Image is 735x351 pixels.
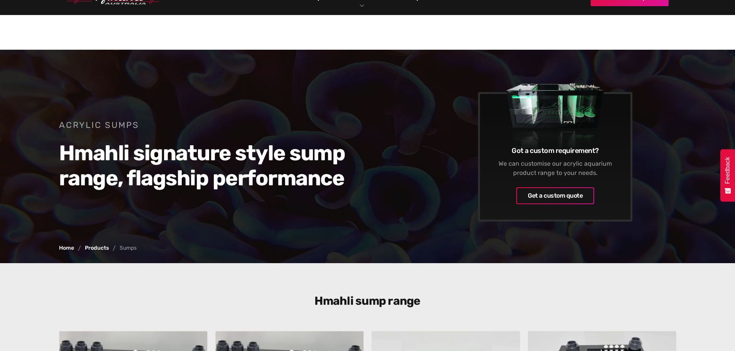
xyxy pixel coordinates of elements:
a: Home [59,245,74,251]
h3: Hmahli sump range [219,294,516,308]
img: Sumps [492,55,619,169]
h2: Hmahli signature style sump range, flagship performance [59,141,356,191]
a: Get a custom quote [516,187,594,204]
button: Feedback - Show survey [720,149,735,202]
h6: Got a custom requirement? [492,146,619,155]
span: Feedback [724,157,731,184]
h1: Acrylic Sumps [59,119,356,131]
div: Sumps [120,245,137,251]
a: Products [85,245,109,251]
div: Get a custom quote [528,191,583,200]
div: We can customise our acrylic aquarium product range to your needs. [492,159,619,178]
